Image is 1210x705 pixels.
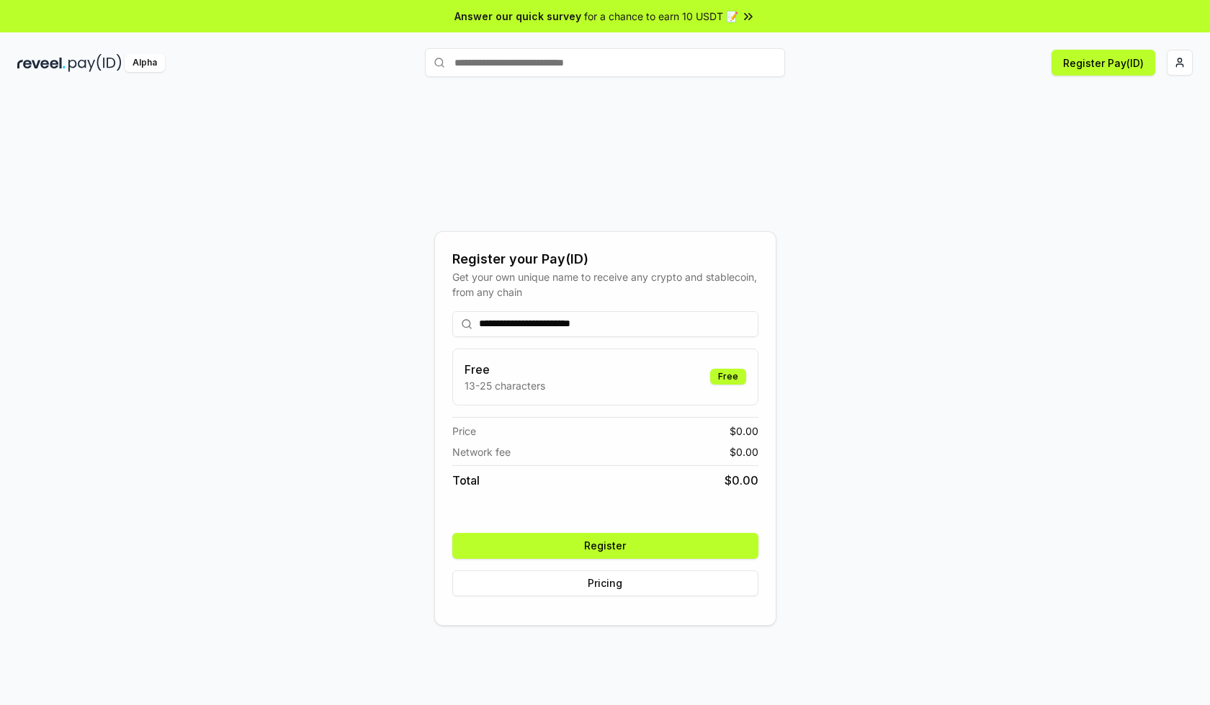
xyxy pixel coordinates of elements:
span: for a chance to earn 10 USDT 📝 [584,9,738,24]
div: Free [710,369,746,385]
span: Price [452,423,476,439]
span: $ 0.00 [730,444,758,459]
button: Register [452,533,758,559]
span: Network fee [452,444,511,459]
span: $ 0.00 [725,472,758,489]
p: 13-25 characters [465,378,545,393]
span: Total [452,472,480,489]
img: pay_id [68,54,122,72]
button: Pricing [452,570,758,596]
span: $ 0.00 [730,423,758,439]
div: Get your own unique name to receive any crypto and stablecoin, from any chain [452,269,758,300]
div: Register your Pay(ID) [452,249,758,269]
h3: Free [465,361,545,378]
span: Answer our quick survey [454,9,581,24]
img: reveel_dark [17,54,66,72]
div: Alpha [125,54,165,72]
button: Register Pay(ID) [1052,50,1155,76]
